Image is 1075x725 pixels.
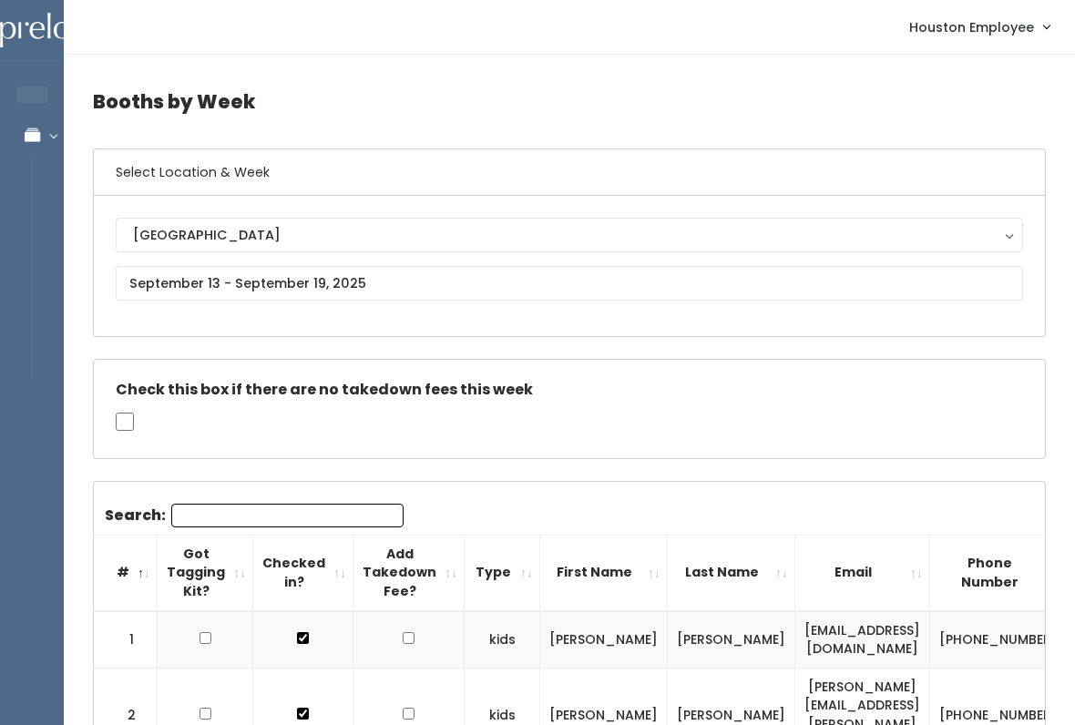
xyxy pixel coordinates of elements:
td: [PERSON_NAME] [540,611,668,669]
td: [PHONE_NUMBER] [930,611,1068,669]
th: First Name: activate to sort column ascending [540,535,668,610]
th: Last Name: activate to sort column ascending [668,535,795,610]
h6: Select Location & Week [94,149,1045,196]
span: Houston Employee [909,17,1034,37]
input: Search: [171,504,404,527]
td: kids [465,611,540,669]
th: #: activate to sort column descending [94,535,158,610]
h5: Check this box if there are no takedown fees this week [116,382,1023,398]
td: [PERSON_NAME] [668,611,795,669]
th: Phone Number: activate to sort column ascending [930,535,1068,610]
label: Search: [105,504,404,527]
div: [GEOGRAPHIC_DATA] [133,225,1006,245]
a: Houston Employee [891,7,1068,46]
button: [GEOGRAPHIC_DATA] [116,218,1023,252]
th: Email: activate to sort column ascending [795,535,930,610]
td: 1 [94,611,158,669]
td: [EMAIL_ADDRESS][DOMAIN_NAME] [795,611,930,669]
th: Checked in?: activate to sort column ascending [253,535,353,610]
th: Add Takedown Fee?: activate to sort column ascending [353,535,465,610]
th: Got Tagging Kit?: activate to sort column ascending [158,535,253,610]
th: Type: activate to sort column ascending [465,535,540,610]
h4: Booths by Week [93,77,1046,127]
input: September 13 - September 19, 2025 [116,266,1023,301]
